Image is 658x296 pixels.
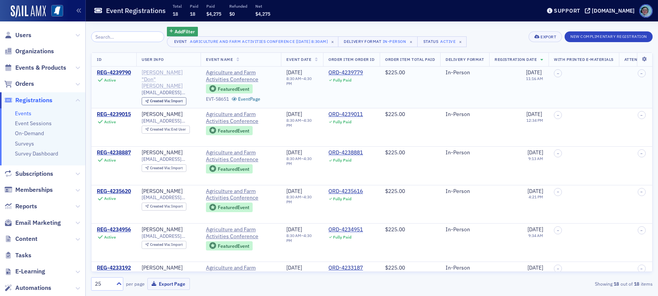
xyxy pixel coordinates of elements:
img: SailAMX [51,5,63,17]
div: Support [554,7,580,14]
div: Created Via: Import [142,203,186,211]
div: Featured Event [206,84,253,94]
div: In-Person [446,149,484,156]
div: Event [173,39,189,44]
span: – [641,151,643,156]
div: REG-4234956 [97,226,131,233]
span: Orders [15,80,34,88]
div: – [286,118,318,128]
a: REG-4235620 [97,188,131,195]
div: Featured Event [218,205,249,209]
a: [PERSON_NAME] [142,265,183,271]
div: ORD-4235616 [328,188,363,195]
span: – [641,267,643,271]
div: [DOMAIN_NAME] [592,7,635,14]
p: Paid [190,3,198,9]
div: Created Via: Import [142,164,186,172]
a: [PERSON_NAME] [142,226,183,233]
a: Event Sessions [15,120,52,127]
span: $225.00 [385,226,405,233]
time: 8:30 AM [286,271,301,276]
div: Featured Event [218,244,249,248]
span: $225.00 [385,264,405,271]
button: Export [529,31,562,42]
a: Tasks [4,251,31,260]
span: $0 [229,11,235,17]
strong: 18 [633,280,641,287]
div: In-Person [446,188,484,195]
div: REG-4239015 [97,111,131,118]
button: StatusActive× [417,36,467,47]
div: Fully Paid [333,158,351,163]
span: [EMAIL_ADDRESS][DOMAIN_NAME] [142,118,195,124]
a: Users [4,31,31,39]
span: E-Learning [15,267,45,276]
span: [DATE] [526,69,542,76]
div: In-Person [446,226,484,233]
span: $225.00 [385,188,405,195]
input: Search… [91,31,164,42]
time: 8:30 AM [286,156,301,161]
button: New Complimentary Registration [565,31,653,42]
a: Agriculture and Farm Activities Conference [206,149,276,163]
span: [EMAIL_ADDRESS][DOMAIN_NAME] [142,195,195,200]
span: Attended [624,57,646,62]
a: Automations [4,284,51,292]
button: AddFilter [167,27,198,36]
strong: 18 [612,280,620,287]
span: Agriculture and Farm Activities Conference [206,226,276,240]
a: Reports [4,202,37,211]
div: Featured Event [218,167,249,171]
span: [DATE] [526,111,542,118]
time: 4:30 PM [286,156,312,166]
div: Featured Event [206,203,253,212]
div: Fully Paid [333,235,351,240]
span: Event Date [286,57,311,62]
a: [PERSON_NAME] [142,149,183,156]
a: ORD-4238881 [328,149,363,156]
div: Agriculture and Farm Activities Conference [[DATE] 8:30am] [190,38,328,45]
time: 8:30 AM [286,118,301,123]
a: ORD-4234951 [328,226,363,233]
a: Surveys [15,140,34,147]
div: – [286,156,318,166]
a: Subscriptions [4,170,53,178]
div: Fully Paid [333,78,351,83]
span: Tasks [15,251,31,260]
div: Created Via: Import [142,241,186,249]
span: [DATE] [527,226,543,233]
span: Event Name [206,57,233,62]
a: [PERSON_NAME] [142,111,183,118]
span: [DATE] [286,69,302,76]
span: Delivery Format [446,57,484,62]
div: REG-4239790 [97,69,131,76]
span: User Info [142,57,164,62]
div: [PERSON_NAME] [142,188,183,195]
a: [PERSON_NAME] "Don" [PERSON_NAME] [142,69,195,90]
div: End User [150,128,186,132]
time: 9:13 AM [528,156,543,161]
span: Registrations [15,96,52,105]
a: Events & Products [4,64,66,72]
div: In-Person [446,69,484,76]
a: ORD-4233187 [328,265,363,271]
div: 25 [95,280,112,288]
img: SailAMX [11,5,46,18]
a: ORD-4239011 [328,111,363,118]
a: REG-4233192 [97,265,131,271]
div: Active [104,119,116,124]
span: Created Via : [150,165,171,170]
span: [DATE] [286,149,302,156]
p: Refunded [229,3,247,9]
span: – [557,228,559,233]
span: Organizations [15,47,54,56]
a: Content [4,235,38,243]
time: 8:30 AM [286,194,301,200]
a: Registrations [4,96,52,105]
